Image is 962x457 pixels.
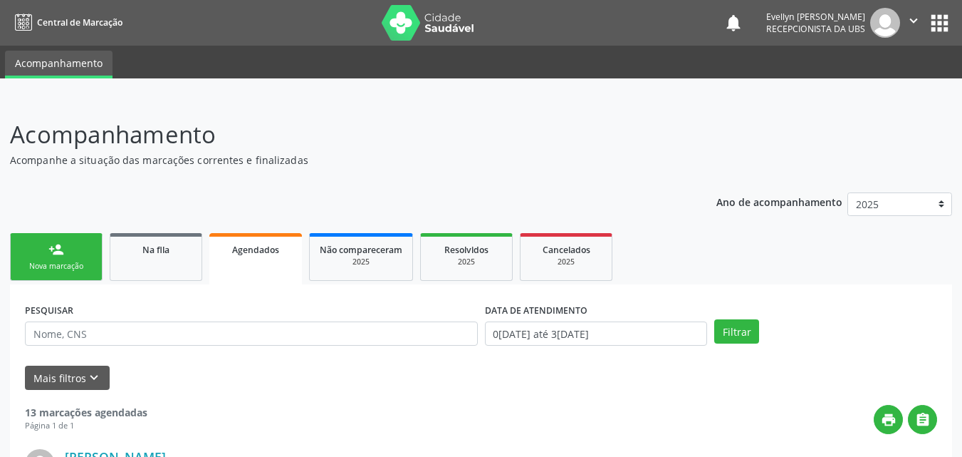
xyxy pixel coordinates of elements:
[927,11,952,36] button: apps
[37,16,122,29] span: Central de Marcação
[320,244,402,256] span: Não compareceram
[766,11,865,23] div: Evellyn [PERSON_NAME]
[431,257,502,267] div: 2025
[10,153,669,168] p: Acompanhe a situação das marcações correntes e finalizadas
[142,244,169,256] span: Na fila
[766,23,865,35] span: Recepcionista da UBS
[25,420,147,432] div: Página 1 de 1
[10,11,122,34] a: Central de Marcação
[530,257,602,267] div: 2025
[10,117,669,153] p: Acompanhamento
[5,51,113,78] a: Acompanhamento
[48,242,64,257] div: person_add
[915,412,931,428] i: 
[444,244,488,256] span: Resolvidos
[874,405,903,434] button: print
[232,244,279,256] span: Agendados
[908,405,937,434] button: 
[25,322,478,346] input: Nome, CNS
[86,370,102,386] i: keyboard_arrow_down
[25,366,110,391] button: Mais filtroskeyboard_arrow_down
[485,299,587,322] label: DATA DE ATENDIMENTO
[723,13,743,33] button: notifications
[25,299,73,322] label: PESQUISAR
[900,8,927,38] button: 
[881,412,896,428] i: print
[716,192,842,210] p: Ano de acompanhamento
[870,8,900,38] img: img
[320,257,402,267] div: 2025
[543,244,590,256] span: Cancelados
[906,13,921,29] i: 
[485,322,708,346] input: Selecione um intervalo
[25,406,147,419] strong: 13 marcações agendadas
[21,261,92,272] div: Nova marcação
[714,319,759,344] button: Filtrar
